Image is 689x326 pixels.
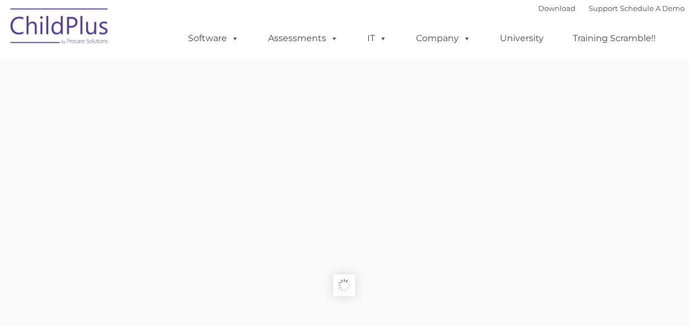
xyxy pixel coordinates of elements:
[5,1,115,55] img: ChildPlus by Procare Solutions
[538,4,685,13] font: |
[589,4,618,13] a: Support
[562,27,667,49] a: Training Scramble!!
[538,4,576,13] a: Download
[405,27,482,49] a: Company
[489,27,555,49] a: University
[620,4,685,13] a: Schedule A Demo
[356,27,398,49] a: IT
[177,27,250,49] a: Software
[257,27,349,49] a: Assessments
